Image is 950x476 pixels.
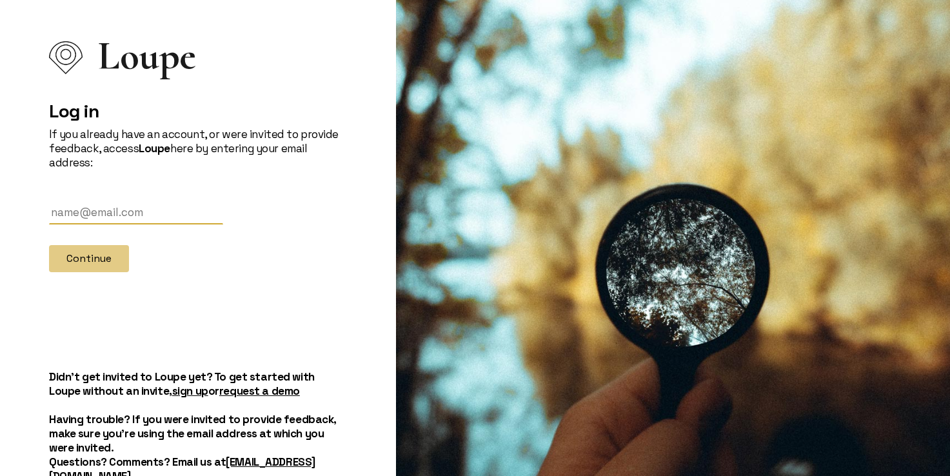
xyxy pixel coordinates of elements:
img: Loupe Logo [49,41,83,74]
h2: Log in [49,100,347,122]
a: sign up [172,384,208,398]
span: Loupe [98,49,196,63]
a: request a demo [219,384,300,398]
button: Continue [49,245,129,272]
strong: Loupe [139,141,170,155]
input: Email Address [49,201,223,224]
p: If you already have an account, or were invited to provide feedback, access here by entering your... [49,127,347,170]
